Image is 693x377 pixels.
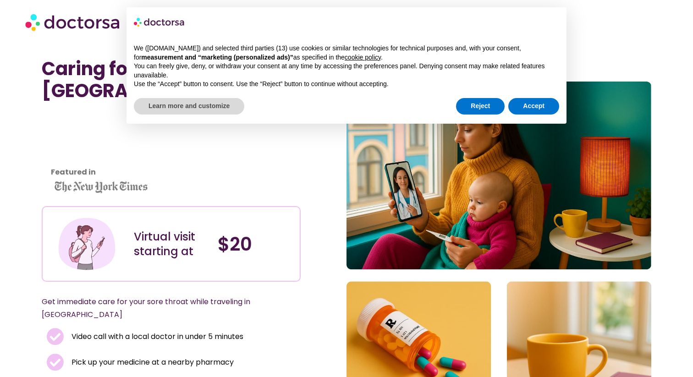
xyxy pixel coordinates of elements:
button: Accept [508,98,559,115]
p: You can freely give, deny, or withdraw your consent at any time by accessing the preferences pane... [134,62,559,80]
p: Use the “Accept” button to consent. Use the “Reject” button to continue without accepting. [134,80,559,89]
iframe: Customer reviews powered by Trustpilot [46,115,129,184]
img: Illustration depicting a young woman in a casual outfit, engaged with her smartphone. She has a p... [57,214,117,274]
button: Reject [456,98,505,115]
button: Learn more and customize [134,98,244,115]
span: Video call with a local doctor in under 5 minutes [69,330,243,343]
div: Virtual visit starting at [134,229,209,259]
img: logo [134,15,185,29]
strong: measurement and “marketing (personalized ads)” [141,54,293,61]
h1: Caring for a Sore Throat in [GEOGRAPHIC_DATA] [42,58,301,102]
p: We ([DOMAIN_NAME]) and selected third parties (13) use cookies or similar technologies for techni... [134,44,559,62]
h4: $20 [218,233,293,255]
span: Pick up your medicine at a nearby pharmacy [69,356,234,369]
p: Get immediate care for your sore throat while traveling in [GEOGRAPHIC_DATA] [42,295,279,321]
strong: Featured in [51,167,96,177]
a: cookie policy [345,54,381,61]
